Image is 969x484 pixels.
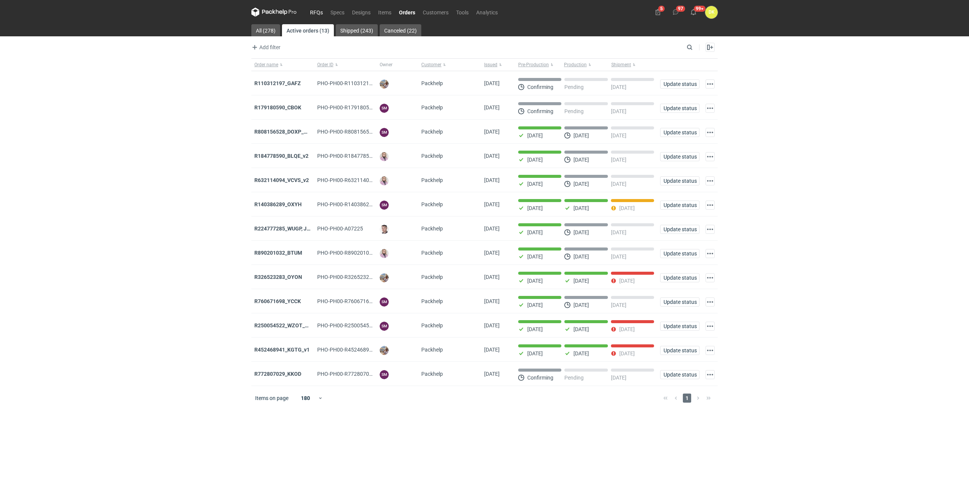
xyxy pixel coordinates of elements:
a: Canceled (22) [380,24,421,36]
span: Packhelp [421,322,443,328]
button: Actions [706,201,715,210]
button: DK [705,6,718,19]
span: PHO-PH00-R250054522_WZOT_SLIO_OVWG_YVQE_V1 [317,322,447,328]
p: [DATE] [527,205,543,211]
figcaption: SM [380,104,389,113]
figcaption: SM [380,297,389,307]
button: 99+ [687,6,699,18]
a: Designs [348,8,374,17]
span: Update status [664,251,696,256]
span: PHO-PH00-R632114094_VCVS_V2 [317,177,399,183]
p: [DATE] [527,181,543,187]
span: Packhelp [421,80,443,86]
button: Actions [706,152,715,161]
p: [DATE] [573,229,589,235]
span: Update status [664,348,696,353]
strong: R140386289_OXYH [254,201,302,207]
a: R760671698_YCCK [254,298,301,304]
span: Packhelp [421,347,443,353]
strong: R179180590_CBOK [254,104,301,110]
figcaption: SM [380,322,389,331]
span: Order ID [317,62,333,68]
img: Klaudia Wiśniewska [380,152,389,161]
span: Update status [664,178,696,184]
button: Update status [660,249,699,258]
button: Update status [660,273,699,282]
span: Packhelp [421,250,443,256]
button: Actions [706,225,715,234]
span: Update status [664,130,696,135]
span: 12/09/2025 [484,250,500,256]
p: [DATE] [611,254,626,260]
p: [DATE] [573,181,589,187]
figcaption: SM [380,128,389,137]
p: Pending [564,375,584,381]
button: Order ID [314,59,377,71]
div: Dominika Kaczyńska [705,6,718,19]
p: [DATE] [619,326,635,332]
a: Tools [452,8,472,17]
p: [DATE] [527,326,543,332]
a: R110312197_GAFZ [254,80,301,86]
button: Update status [660,128,699,137]
a: Active orders (13) [282,24,334,36]
button: Update status [660,176,699,185]
span: Customer [421,62,441,68]
p: [DATE] [619,205,635,211]
span: Packhelp [421,298,443,304]
a: R224777285_WUGP, JPLP, WJRL, ANPD [254,226,348,232]
button: Update status [660,322,699,331]
span: Update status [664,106,696,111]
strong: R250054522_WZOT_SLIO_OVWG_YVQE_V1 [254,322,359,328]
button: Actions [706,128,715,137]
figcaption: SM [380,201,389,210]
button: Actions [706,79,715,89]
span: Owner [380,62,393,68]
a: Analytics [472,8,502,17]
p: Pending [564,108,584,114]
p: Confirming [527,84,553,90]
span: Shipment [611,62,631,68]
p: [DATE] [611,108,626,114]
span: Packhelp [421,201,443,207]
p: [DATE] [527,278,543,284]
strong: R772807029_KKOD [254,371,301,377]
span: 16/09/2025 [484,201,500,207]
input: Search [685,43,709,52]
span: Packhelp [421,129,443,135]
a: Customers [419,8,452,17]
a: Items [374,8,395,17]
span: PHO-PH00-R184778590_BLQE_V2 [317,153,399,159]
p: [DATE] [611,229,626,235]
a: R808156528_DOXP_QFAF_BZBP_ZUYK_WQLV_OKHN_JELH_EVFV_FTDR_ZOWV_CHID_YARY_QVFE_PQSG_HWQ [254,129,522,135]
button: Actions [706,322,715,331]
p: [DATE] [573,157,589,163]
img: Michał Palasek [380,79,389,89]
p: [DATE] [573,205,589,211]
button: Actions [706,104,715,113]
span: PHO-PH00-R140386289_OXYH [317,201,391,207]
p: [DATE] [527,132,543,139]
p: Pending [564,84,584,90]
button: Update status [660,152,699,161]
button: Order name [251,59,314,71]
span: Order name [254,62,278,68]
img: Maciej Sikora [380,225,389,234]
span: 19/08/2025 [484,347,500,353]
span: PHO-PH00-R760671698_YCCK [317,298,391,304]
span: 23/09/2025 [484,80,500,86]
p: [DATE] [573,132,589,139]
img: Klaudia Wiśniewska [380,249,389,258]
span: PHO-PH00-R179180590_CBOK [317,104,391,110]
a: All (278) [251,24,280,36]
button: Actions [706,273,715,282]
span: Pre-Production [518,62,549,68]
span: Update status [664,299,696,305]
a: R326523283_OYON [254,274,302,280]
img: Michał Palasek [380,273,389,282]
button: Add filter [250,43,281,52]
a: Orders [395,8,419,17]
